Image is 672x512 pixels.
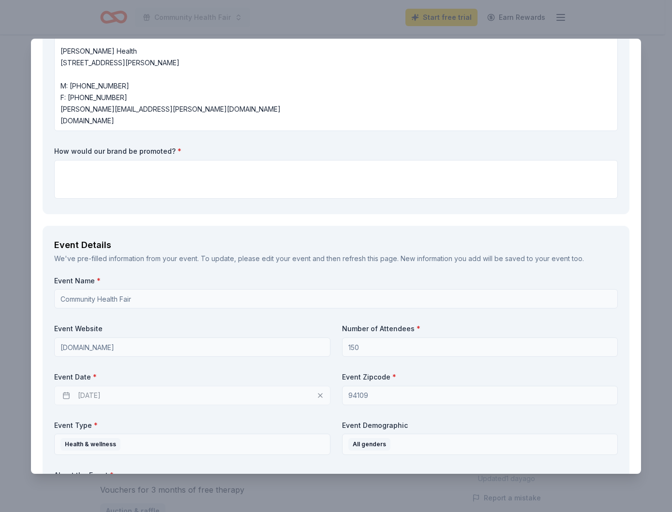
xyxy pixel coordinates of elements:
label: About the Event [54,470,618,480]
label: Event Name [54,276,618,286]
button: Health & wellness [54,434,330,455]
div: All genders [348,438,390,451]
div: We've pre-filled information from your event. To update, please edit your event and then refresh ... [54,253,618,264]
label: Event Demographic [342,421,618,430]
div: Event Details [54,237,618,253]
label: Event Zipcode [342,372,618,382]
label: Number of Attendees [342,324,618,334]
label: Event Website [54,324,330,334]
div: Health & wellness [60,438,120,451]
label: Event Date [54,372,330,382]
label: Event Type [54,421,330,430]
button: All genders [342,434,618,455]
label: How would our brand be promoted? [54,146,618,156]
